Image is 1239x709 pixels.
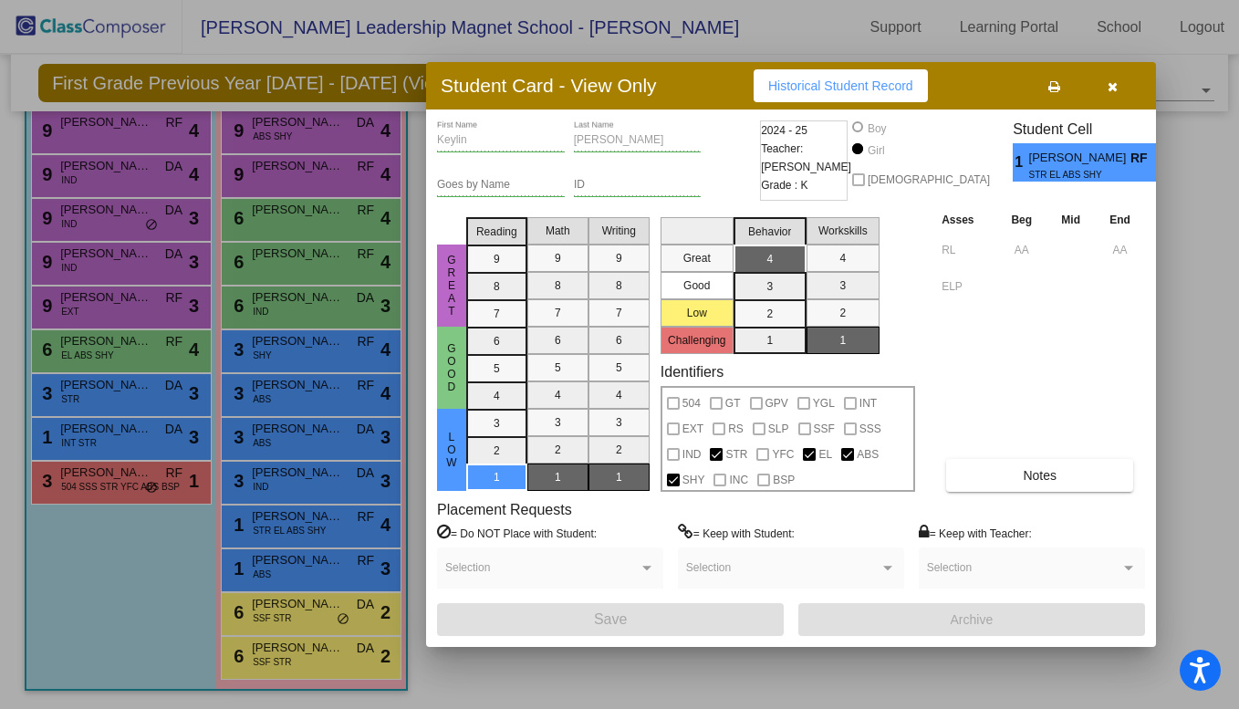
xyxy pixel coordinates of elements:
th: End [1095,210,1145,230]
span: Great [443,254,460,318]
label: = Keep with Student: [678,524,795,542]
input: assessment [942,273,992,300]
button: Notes [946,459,1133,492]
span: RS [728,418,744,440]
span: 2024 - 25 [761,121,807,140]
span: STR EL ABS SHY [1029,168,1118,182]
label: Identifiers [661,363,724,381]
span: [DEMOGRAPHIC_DATA] [868,169,990,191]
span: EXT [682,418,703,440]
span: ABS [857,443,879,465]
span: BSP [773,469,795,491]
span: Archive [951,612,994,627]
div: Girl [867,142,885,159]
span: Low [443,431,460,469]
span: Good [443,342,460,393]
span: [PERSON_NAME] [1029,149,1130,168]
span: GPV [765,392,788,414]
span: Historical Student Record [768,78,913,93]
span: Grade : K [761,176,807,194]
span: STR [725,443,747,465]
label: Placement Requests [437,501,572,518]
th: Beg [996,210,1046,230]
span: SHY [682,469,705,491]
button: Archive [798,603,1145,636]
button: Save [437,603,784,636]
input: goes by name [437,179,565,192]
span: 504 [682,392,701,414]
span: YGL [813,392,835,414]
input: assessment [942,236,992,264]
h3: Student Cell [1013,120,1171,138]
span: RF [1130,149,1156,168]
span: INT [859,392,877,414]
span: GT [725,392,741,414]
span: YFC [772,443,794,465]
span: SLP [768,418,789,440]
h3: Student Card - View Only [441,74,657,97]
span: SSF [814,418,835,440]
span: INC [729,469,748,491]
th: Mid [1046,210,1095,230]
button: Historical Student Record [754,69,928,102]
label: = Do NOT Place with Student: [437,524,597,542]
span: Notes [1023,468,1057,483]
label: = Keep with Teacher: [919,524,1032,542]
span: SSS [859,418,881,440]
span: Save [594,611,627,627]
th: Asses [937,210,996,230]
span: Teacher: [PERSON_NAME] [761,140,851,176]
span: EL [818,443,832,465]
div: Boy [867,120,887,137]
span: 4 [1156,151,1171,173]
span: 1 [1013,151,1028,173]
span: IND [682,443,702,465]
